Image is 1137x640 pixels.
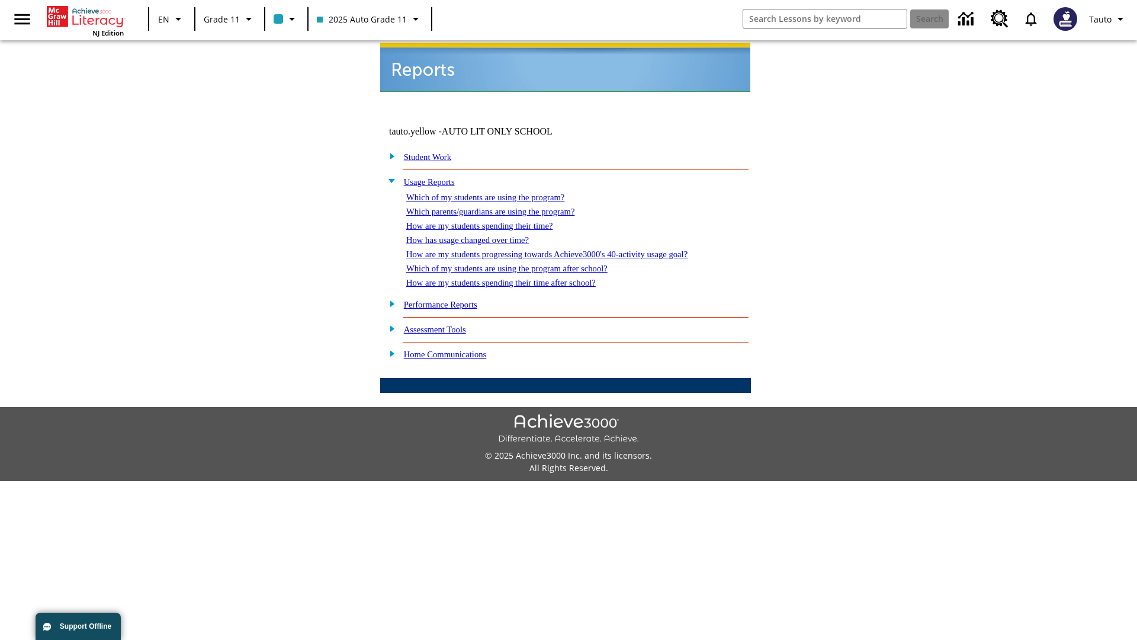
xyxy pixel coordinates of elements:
[312,8,428,30] button: Class: 2025 Auto Grade 11, Select your class
[36,613,121,640] button: Support Offline
[153,8,191,30] button: Language: EN, Select a language
[383,298,396,309] img: plus.gif
[380,43,750,92] img: header
[404,177,455,187] a: Usage Reports
[951,3,984,36] a: Data Center
[406,278,596,287] a: How are my students spending their time after school?
[47,4,124,37] div: Home
[199,8,261,30] button: Grade: Grade 11, Select a grade
[389,126,607,137] td: tauto.yellow -
[1046,4,1084,34] button: Select a new avatar
[158,13,169,25] span: EN
[406,221,553,231] a: How are my students spending their time?
[1016,4,1046,34] a: Notifications
[404,350,487,359] a: Home Communications
[404,152,451,162] a: Student Work
[984,3,1016,35] a: Resource Center, Will open in new tab
[442,126,553,136] nobr: AUTO LIT ONLY SCHOOL
[406,193,564,202] a: Which of my students are using the program?
[92,28,124,37] span: NJ Edition
[404,300,477,309] a: Performance Reports
[204,13,240,25] span: Grade 11
[1054,7,1077,31] img: Avatar
[383,151,396,161] img: plus.gif
[406,235,529,245] a: How has usage changed over time?
[406,207,574,216] a: Which parents/guardians are using the program?
[383,348,396,359] img: plus.gif
[269,8,304,30] button: Class color is light blue. Change class color
[383,175,396,186] img: minus.gif
[498,414,639,444] img: Achieve3000 Differentiate Accelerate Achieve
[317,13,407,25] span: 2025 Auto Grade 11
[1089,13,1112,25] span: Tauto
[743,9,907,28] input: search field
[404,325,466,334] a: Assessment Tools
[406,264,608,273] a: Which of my students are using the program after school?
[60,622,111,631] span: Support Offline
[1084,8,1132,30] button: Profile/Settings
[5,2,40,37] button: Open side menu
[406,249,688,259] a: How are my students progressing towards Achieve3000's 40-activity usage goal?
[383,323,396,334] img: plus.gif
